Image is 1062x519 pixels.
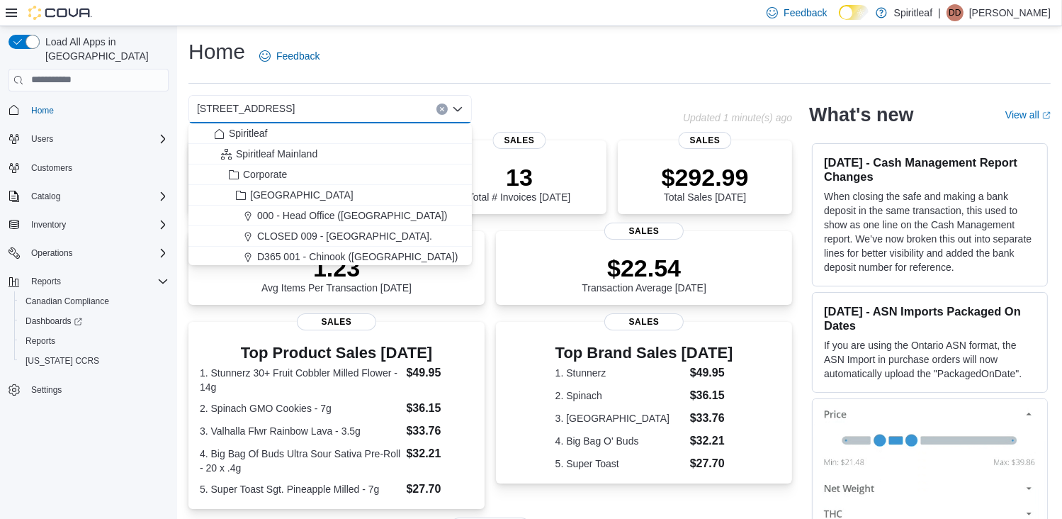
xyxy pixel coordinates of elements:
[276,49,320,63] span: Feedback
[26,381,169,398] span: Settings
[257,250,458,264] span: D365 001 - Chinook ([GEOGRAPHIC_DATA])
[407,423,474,440] dd: $33.76
[468,163,570,191] p: 13
[254,42,325,70] a: Feedback
[236,147,317,161] span: Spiritleaf Mainland
[26,160,78,177] a: Customers
[809,104,913,126] h2: What's new
[200,401,401,415] dt: 2. Spinach GMO Cookies - 7g
[407,445,474,462] dd: $32.21
[949,4,961,21] span: DD
[839,20,840,21] span: Dark Mode
[468,163,570,203] div: Total # Invoices [DATE]
[690,387,733,404] dd: $36.15
[261,254,412,282] p: 1.23
[250,188,354,202] span: [GEOGRAPHIC_DATA]
[824,304,1036,333] h3: [DATE] - ASN Imports Packaged On Dates
[31,276,61,287] span: Reports
[26,316,82,327] span: Dashboards
[582,254,706,294] div: Transaction Average [DATE]
[662,163,749,191] p: $292.99
[3,243,174,263] button: Operations
[26,216,169,233] span: Inventory
[969,4,1051,21] p: [PERSON_NAME]
[555,411,684,425] dt: 3. [GEOGRAPHIC_DATA]
[20,333,169,350] span: Reports
[3,186,174,206] button: Catalog
[824,155,1036,184] h3: [DATE] - Cash Management Report Changes
[188,226,472,247] button: CLOSED 009 - [GEOGRAPHIC_DATA].
[188,123,472,144] button: Spiritleaf
[1005,109,1051,121] a: View allExternal link
[188,247,472,267] button: D365 001 - Chinook ([GEOGRAPHIC_DATA])
[555,366,684,380] dt: 1. Stunnerz
[31,219,66,230] span: Inventory
[824,338,1036,381] p: If you are using the Ontario ASN format, the ASN Import in purchase orders will now automatically...
[261,254,412,294] div: Avg Items Per Transaction [DATE]
[14,351,174,371] button: [US_STATE] CCRS
[3,215,174,235] button: Inventory
[26,355,99,367] span: [US_STATE] CCRS
[31,162,72,174] span: Customers
[200,366,401,394] dt: 1. Stunnerz 30+ Fruit Cobbler Milled Flower - 14g
[40,35,169,63] span: Load All Apps in [GEOGRAPHIC_DATA]
[31,247,73,259] span: Operations
[3,272,174,291] button: Reports
[824,189,1036,274] p: When closing the safe and making a bank deposit in the same transaction, this used to show as one...
[683,112,792,123] p: Updated 1 minute(s) ago
[26,188,169,205] span: Catalog
[690,455,733,472] dd: $27.70
[229,126,267,140] span: Spiritleaf
[26,101,169,119] span: Home
[1042,111,1051,120] svg: External link
[188,185,472,206] button: [GEOGRAPHIC_DATA]
[452,104,463,115] button: Close list of options
[555,457,684,471] dt: 5. Super Toast
[200,482,401,496] dt: 5. Super Toast Sgt. Pineapple Milled - 7g
[200,424,401,438] dt: 3. Valhalla Flwr Rainbow Lava - 3.5g
[582,254,706,282] p: $22.54
[3,100,174,121] button: Home
[26,245,79,262] button: Operations
[31,191,60,202] span: Catalog
[9,94,169,437] nav: Complex example
[407,400,474,417] dd: $36.15
[20,352,105,369] a: [US_STATE] CCRS
[14,311,174,331] a: Dashboards
[20,352,169,369] span: Washington CCRS
[947,4,964,21] div: Daniel D
[200,345,473,362] h3: Top Product Sales [DATE]
[690,432,733,450] dd: $32.21
[407,481,474,498] dd: $27.70
[188,38,245,66] h1: Home
[31,105,54,116] span: Home
[3,129,174,149] button: Users
[839,5,869,20] input: Dark Mode
[690,364,733,381] dd: $49.95
[257,229,432,243] span: CLOSED 009 - [GEOGRAPHIC_DATA].
[26,335,55,347] span: Reports
[26,102,60,119] a: Home
[26,159,169,177] span: Customers
[3,379,174,400] button: Settings
[28,6,92,20] img: Cova
[26,188,66,205] button: Catalog
[200,447,401,475] dt: 4. Big Bag Of Buds Ultra Sour Sativa Pre-Roll - 20 x .4g
[31,384,62,396] span: Settings
[407,364,474,381] dd: $49.95
[20,313,88,330] a: Dashboards
[784,6,827,20] span: Feedback
[3,157,174,178] button: Customers
[188,164,472,185] button: Corporate
[14,291,174,311] button: Canadian Compliance
[662,163,749,203] div: Total Sales [DATE]
[26,245,169,262] span: Operations
[938,4,941,21] p: |
[243,167,287,182] span: Corporate
[555,389,684,403] dt: 2. Spinach
[679,132,732,149] span: Sales
[555,345,733,362] h3: Top Brand Sales [DATE]
[26,381,67,398] a: Settings
[20,313,169,330] span: Dashboards
[31,133,53,145] span: Users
